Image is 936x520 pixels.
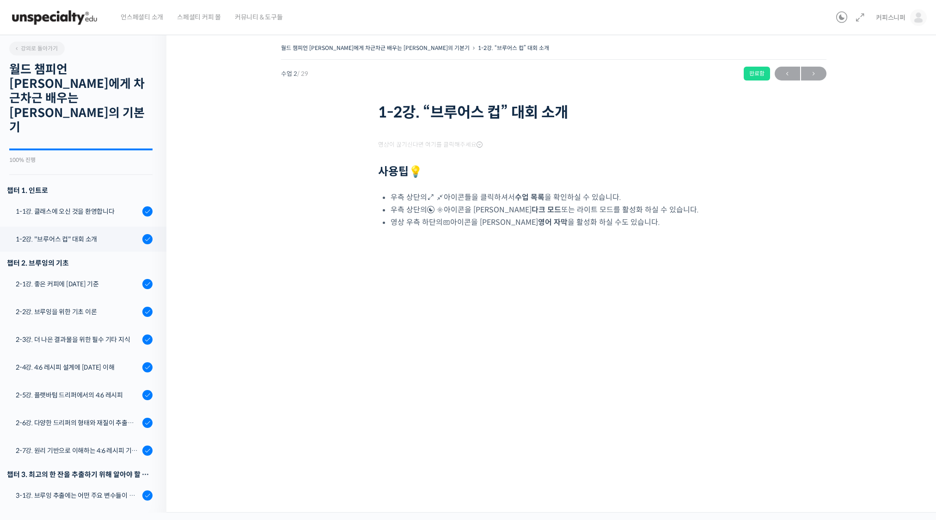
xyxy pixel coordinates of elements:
span: / 29 [297,70,308,78]
h2: 월드 챔피언 [PERSON_NAME]에게 차근차근 배우는 [PERSON_NAME]의 기본기 [9,62,153,135]
div: 2-7강. 원리 기반으로 이해하는 4:6 레시피 기본 버전 [16,446,140,456]
div: 챕터 2. 브루잉의 기초 [7,257,153,269]
li: 우측 상단의 아이콘을 [PERSON_NAME] 또는 라이트 모드를 활성화 하실 수 있습니다. [391,204,729,216]
span: 수업 2 [281,71,308,77]
div: 1-1강. 클래스에 오신 것을 환영합니다 [16,206,140,217]
b: 영어 자막 [538,217,568,227]
div: 2-2강. 브루잉을 위한 기초 이론 [16,307,140,317]
span: 강의로 돌아가기 [14,45,58,52]
a: ←이전 [775,67,800,80]
b: 수업 목록 [515,192,544,202]
div: 챕터 3. 최고의 한 잔을 추출하기 위해 알아야 할 응용 변수들 [7,468,153,481]
div: 완료함 [744,67,770,80]
div: 2-4강. 4:6 레시피 설계에 [DATE] 이해 [16,362,140,372]
a: 월드 챔피언 [PERSON_NAME]에게 차근차근 배우는 [PERSON_NAME]의 기본기 [281,44,470,51]
div: 2-6강. 다양한 드리퍼의 형태와 재질이 추출에 미치는 영향 [16,418,140,428]
strong: 사용팁 [378,165,422,179]
li: 영상 우측 하단의 아이콘을 [PERSON_NAME] 을 활성화 하실 수도 있습니다. [391,216,729,229]
div: 2-1강. 좋은 커피에 [DATE] 기준 [16,279,140,289]
a: 1-2강. “브루어스 컵” 대회 소개 [478,44,549,51]
div: 2-3강. 더 나은 결과물을 위한 필수 기타 지식 [16,334,140,345]
strong: 💡 [409,165,422,179]
span: ← [775,68,800,80]
h3: 챕터 1. 인트로 [7,184,153,197]
b: 다크 모드 [532,205,561,215]
div: 3-1강. 브루잉 추출에는 어떤 주요 변수들이 있는가 [16,490,140,501]
div: 100% 진행 [9,157,153,163]
span: 커피스니퍼 [876,13,905,22]
a: 강의로 돌아가기 [9,42,65,56]
div: 1-2강. "브루어스 컵" 대회 소개 [16,234,140,244]
h1: 1-2강. “브루어스 컵” 대회 소개 [378,104,729,121]
span: → [801,68,826,80]
a: 다음→ [801,67,826,80]
div: 2-5강. 플랫바텀 드리퍼에서의 4:6 레시피 [16,390,140,400]
li: 우측 상단의 아이콘들을 클릭하셔서 을 확인하실 수 있습니다. [391,191,729,204]
span: 영상이 끊기신다면 여기를 클릭해주세요 [378,141,483,149]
